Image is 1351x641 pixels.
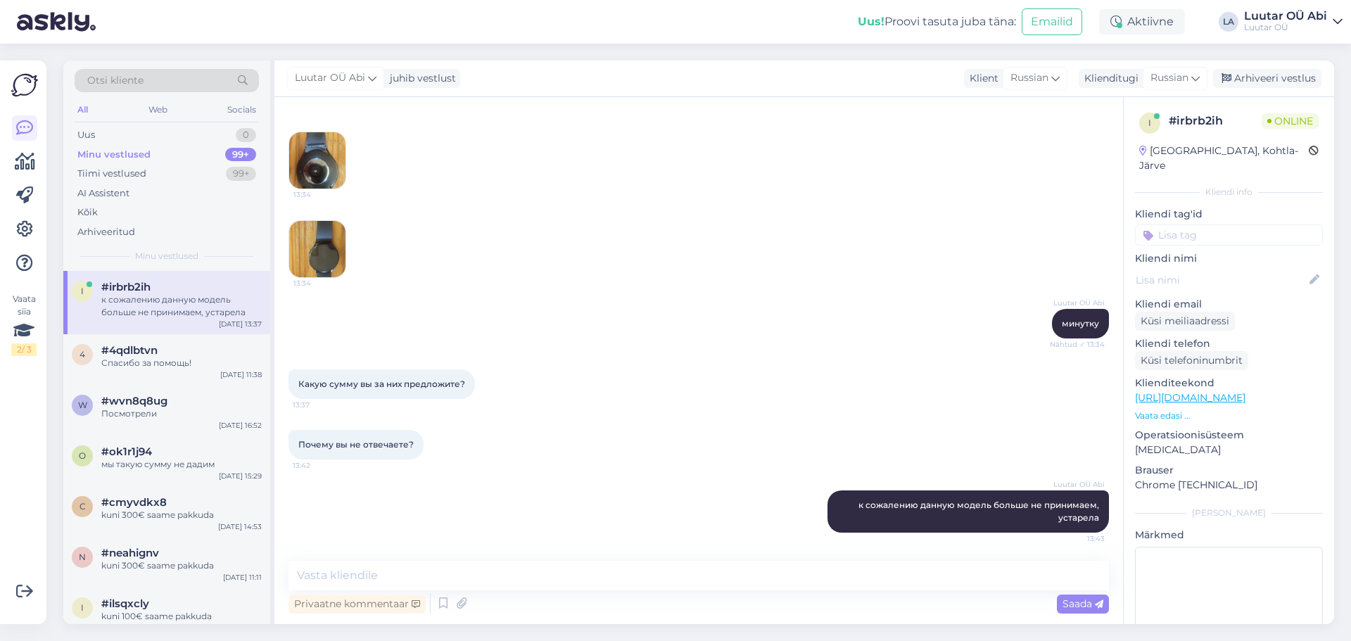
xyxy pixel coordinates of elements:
[1150,70,1188,86] span: Russian
[101,281,151,293] span: #irbrb2ih
[1136,272,1307,288] input: Lisa nimi
[101,496,167,509] span: #cmyvdkx8
[858,500,1101,523] span: к сожалению данную модель больше не принимаем, устарела
[77,225,135,239] div: Arhiveeritud
[101,597,149,610] span: #ilsqxcly
[77,128,95,142] div: Uus
[1135,410,1323,422] p: Vaata edasi ...
[219,319,262,329] div: [DATE] 13:37
[964,71,998,86] div: Klient
[11,293,37,356] div: Vaata siia
[77,148,151,162] div: Minu vestlused
[1135,336,1323,351] p: Kliendi telefon
[1244,22,1327,33] div: Luutar OÜ
[1135,207,1323,222] p: Kliendi tag'id
[87,73,144,88] span: Otsi kliente
[101,293,262,319] div: к сожалению данную модель больше не принимаем, устарела
[220,369,262,380] div: [DATE] 11:38
[11,343,37,356] div: 2 / 3
[1135,463,1323,478] p: Brauser
[101,610,262,623] div: kuni 100€ saame pakkuda
[1135,224,1323,246] input: Lisa tag
[101,559,262,572] div: kuni 300€ saame pakkuda
[101,407,262,420] div: Посмотрели
[1135,443,1323,457] p: [MEDICAL_DATA]
[293,189,346,200] span: 13:34
[1135,428,1323,443] p: Operatsioonisüsteem
[223,572,262,583] div: [DATE] 11:11
[1135,507,1323,519] div: [PERSON_NAME]
[1079,71,1138,86] div: Klienditugi
[80,349,85,360] span: 4
[1244,11,1343,33] a: Luutar OÜ AbiLuutar OÜ
[1139,144,1309,173] div: [GEOGRAPHIC_DATA], Kohtla-Järve
[1262,113,1319,129] span: Online
[293,400,345,410] span: 13:37
[1135,186,1323,198] div: Kliendi info
[11,72,38,99] img: Askly Logo
[1135,312,1235,331] div: Küsi meiliaadressi
[289,132,345,189] img: Attachment
[101,357,262,369] div: Спасибо за помощь!
[1063,597,1103,610] span: Saada
[1099,9,1185,34] div: Aktiivne
[219,420,262,431] div: [DATE] 16:52
[289,221,345,277] img: Attachment
[1148,118,1151,128] span: i
[1052,479,1105,490] span: Luutar OÜ Abi
[79,450,86,461] span: o
[101,547,159,559] span: #neahignv
[77,186,129,201] div: AI Assistent
[101,395,167,407] span: #wvn8q8ug
[384,71,456,86] div: juhib vestlust
[858,15,884,28] b: Uus!
[78,400,87,410] span: w
[858,13,1016,30] div: Proovi tasuta juba täna:
[1244,11,1327,22] div: Luutar OÜ Abi
[77,205,98,220] div: Kõik
[101,344,158,357] span: #4qdlbtvn
[293,460,345,471] span: 13:42
[1052,298,1105,308] span: Luutar OÜ Abi
[298,379,465,389] span: Какую сумму вы за них предложите?
[1135,528,1323,542] p: Märkmed
[135,250,198,262] span: Minu vestlused
[1010,70,1048,86] span: Russian
[75,101,91,119] div: All
[224,101,259,119] div: Socials
[77,167,146,181] div: Tiimi vestlused
[218,521,262,532] div: [DATE] 14:53
[1169,113,1262,129] div: # irbrb2ih
[79,552,86,562] span: n
[81,286,84,296] span: i
[1135,478,1323,493] p: Chrome [TECHNICAL_ID]
[80,501,86,512] span: c
[1135,297,1323,312] p: Kliendi email
[225,148,256,162] div: 99+
[1135,376,1323,391] p: Klienditeekond
[81,602,84,613] span: i
[1219,12,1238,32] div: LA
[1135,351,1248,370] div: Küsi telefoninumbrit
[101,509,262,521] div: kuni 300€ saame pakkuda
[1135,391,1245,404] a: [URL][DOMAIN_NAME]
[288,595,426,614] div: Privaatne kommentaar
[101,445,152,458] span: #ok1r1j94
[1135,251,1323,266] p: Kliendi nimi
[146,101,170,119] div: Web
[219,471,262,481] div: [DATE] 15:29
[295,70,365,86] span: Luutar OÜ Abi
[298,439,414,450] span: Почему вы не отвечаете?
[1062,318,1099,329] span: минутку
[218,623,262,633] div: [DATE] 10:55
[1052,533,1105,544] span: 13:43
[293,278,346,288] span: 13:34
[1050,339,1105,350] span: Nähtud ✓ 13:34
[236,128,256,142] div: 0
[1213,69,1321,88] div: Arhiveeri vestlus
[101,458,262,471] div: мы такую сумму не дадим
[1022,8,1082,35] button: Emailid
[226,167,256,181] div: 99+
